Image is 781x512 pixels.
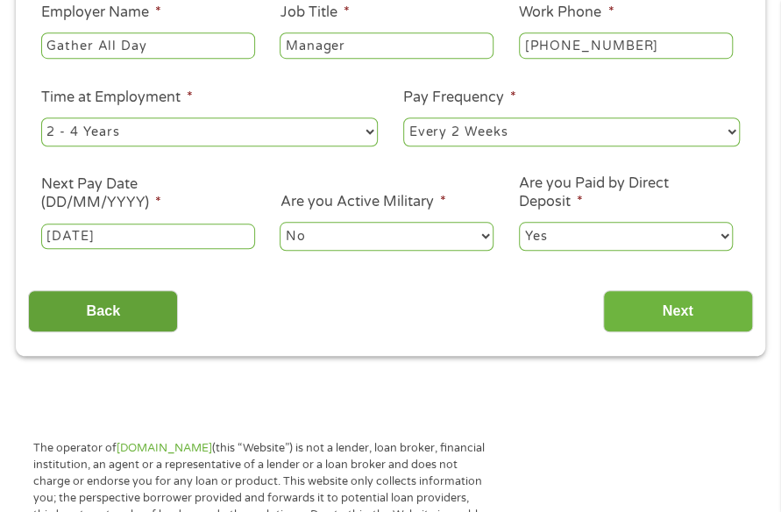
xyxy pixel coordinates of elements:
[603,290,753,333] input: Next
[41,175,255,212] label: Next Pay Date (DD/MM/YYYY)
[28,290,178,333] input: Back
[41,32,255,59] input: Walmart
[519,174,733,211] label: Are you Paid by Direct Deposit
[280,32,493,59] input: Cashier
[403,89,516,107] label: Pay Frequency
[117,441,212,455] a: [DOMAIN_NAME]
[519,32,733,59] input: (231) 754-4010
[280,4,349,22] label: Job Title
[41,224,255,250] input: ---Click Here for Calendar ---
[280,193,445,211] label: Are you Active Military
[519,4,614,22] label: Work Phone
[41,89,193,107] label: Time at Employment
[41,4,161,22] label: Employer Name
